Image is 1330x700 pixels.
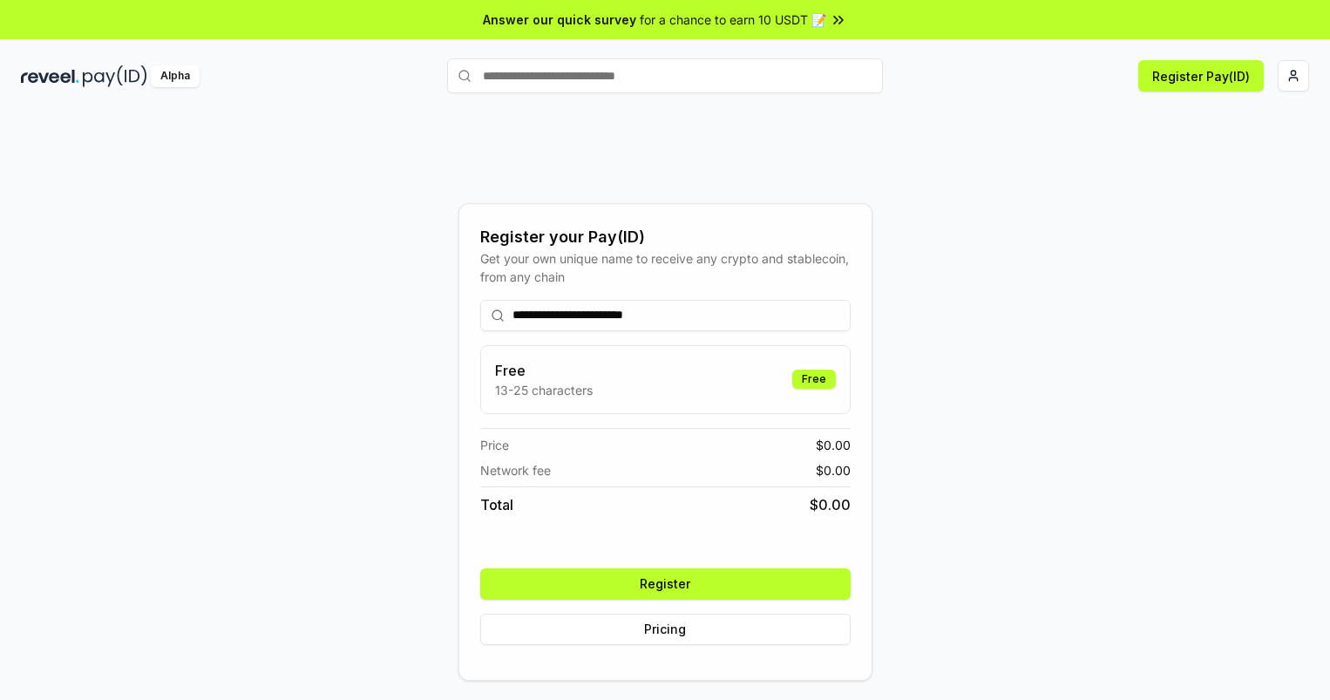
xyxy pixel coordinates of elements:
[21,65,79,87] img: reveel_dark
[792,370,836,389] div: Free
[480,249,851,286] div: Get your own unique name to receive any crypto and stablecoin, from any chain
[810,494,851,515] span: $ 0.00
[83,65,147,87] img: pay_id
[480,461,551,479] span: Network fee
[816,436,851,454] span: $ 0.00
[495,360,593,381] h3: Free
[480,436,509,454] span: Price
[483,10,636,29] span: Answer our quick survey
[495,381,593,399] p: 13-25 characters
[480,614,851,645] button: Pricing
[816,461,851,479] span: $ 0.00
[640,10,826,29] span: for a chance to earn 10 USDT 📝
[480,225,851,249] div: Register your Pay(ID)
[1138,60,1264,92] button: Register Pay(ID)
[151,65,200,87] div: Alpha
[480,568,851,600] button: Register
[480,494,513,515] span: Total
